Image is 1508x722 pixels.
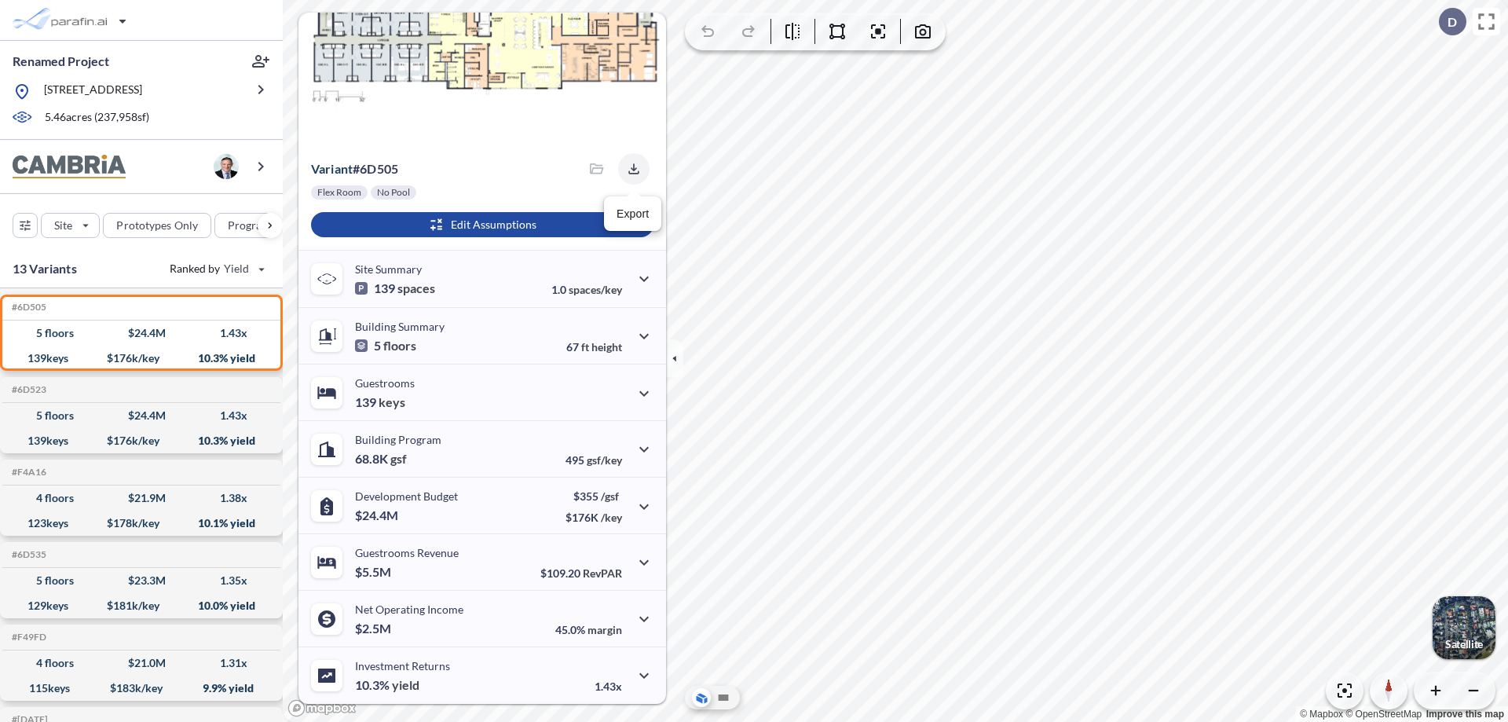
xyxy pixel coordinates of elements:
[1433,596,1495,659] button: Switcher ImageSatellite
[54,218,72,233] p: Site
[41,213,100,238] button: Site
[587,623,622,636] span: margin
[1345,709,1422,720] a: OpenStreetMap
[214,213,299,238] button: Program
[1300,709,1343,720] a: Mapbox
[355,262,422,276] p: Site Summary
[355,677,419,693] p: 10.3%
[214,154,239,179] img: user logo
[9,384,46,395] h5: Click to copy the code
[355,621,393,636] p: $2.5M
[355,564,393,580] p: $5.5M
[566,340,622,354] p: 67
[9,632,46,643] h5: Click to copy the code
[355,433,441,446] p: Building Program
[565,453,622,467] p: 495
[224,261,250,277] span: Yield
[228,218,272,233] p: Program
[379,394,405,410] span: keys
[565,511,622,524] p: $176K
[355,508,401,523] p: $24.4M
[311,161,398,177] p: # 6d505
[355,659,450,673] p: Investment Returns
[551,283,622,296] p: 1.0
[1433,596,1495,659] img: Switcher Image
[451,217,536,233] p: Edit Assumptions
[383,338,416,354] span: floors
[591,340,622,354] span: height
[311,212,653,237] button: Edit Assumptions
[555,623,622,636] p: 45.0%
[355,376,415,390] p: Guestrooms
[355,338,416,354] p: 5
[355,603,463,616] p: Net Operating Income
[9,467,46,478] h5: Click to copy the code
[581,340,589,354] span: ft
[13,155,126,179] img: BrandImage
[1445,638,1483,651] p: Satellite
[583,566,622,580] span: RevPAR
[601,489,619,503] span: /gsf
[311,161,353,176] span: Variant
[595,680,622,693] p: 1.43x
[317,186,361,199] p: Flex Room
[617,206,649,222] p: Export
[9,302,46,313] h5: Click to copy the code
[116,218,198,233] p: Prototypes Only
[13,259,77,278] p: 13 Variants
[157,256,275,281] button: Ranked by Yield
[569,283,622,296] span: spaces/key
[601,511,622,524] span: /key
[355,280,435,296] p: 139
[390,451,407,467] span: gsf
[355,489,458,503] p: Development Budget
[287,699,357,717] a: Mapbox homepage
[397,280,435,296] span: spaces
[392,677,419,693] span: yield
[377,186,410,199] p: No Pool
[714,688,733,707] button: Site Plan
[103,213,211,238] button: Prototypes Only
[355,394,405,410] p: 139
[1426,709,1504,720] a: Improve this map
[565,489,622,503] p: $355
[587,453,622,467] span: gsf/key
[692,688,711,707] button: Aerial View
[355,546,459,559] p: Guestrooms Revenue
[1448,15,1457,29] p: D
[13,53,109,70] p: Renamed Project
[540,566,622,580] p: $109.20
[45,109,149,126] p: 5.46 acres ( 237,958 sf)
[355,451,407,467] p: 68.8K
[355,320,445,333] p: Building Summary
[44,82,142,101] p: [STREET_ADDRESS]
[9,549,46,560] h5: Click to copy the code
